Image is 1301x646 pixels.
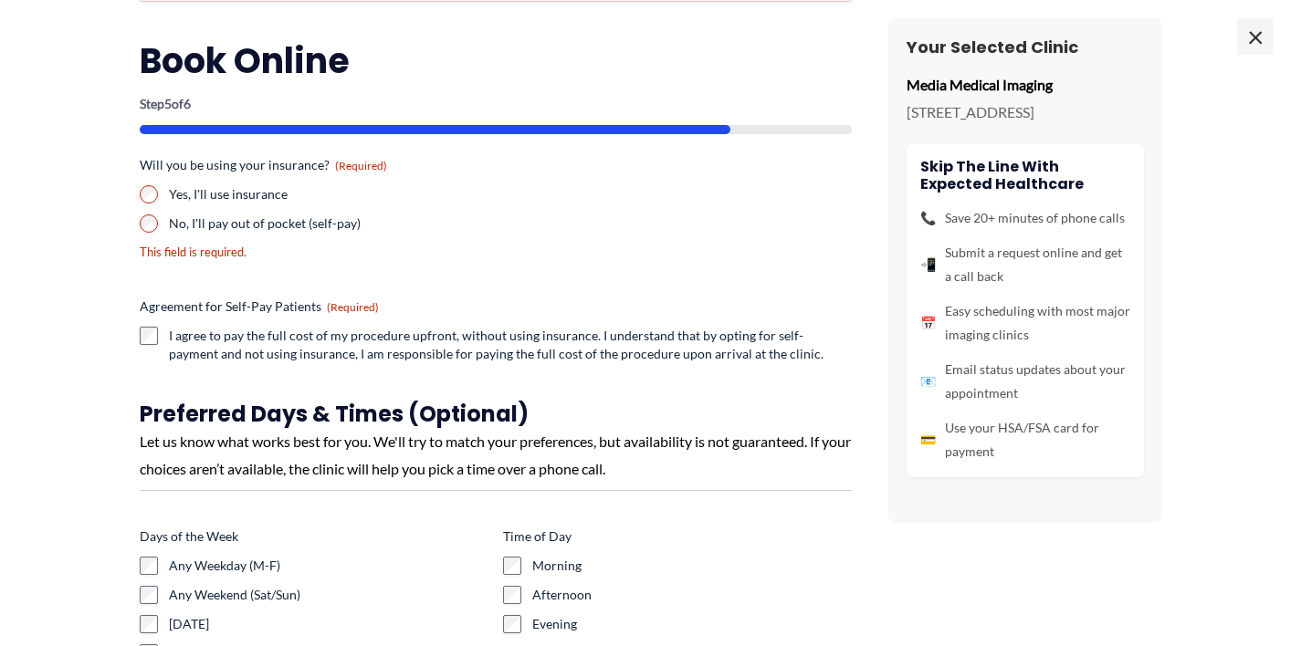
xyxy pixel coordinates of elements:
label: Afternoon [532,586,852,604]
li: Save 20+ minutes of phone calls [920,206,1130,230]
label: No, I'll pay out of pocket (self-pay) [169,214,488,233]
span: 📧 [920,370,936,393]
li: Easy scheduling with most major imaging clinics [920,299,1130,347]
h4: Skip the line with Expected Healthcare [920,158,1130,193]
h3: Your Selected Clinic [907,36,1144,57]
span: 6 [184,96,191,111]
span: 📞 [920,206,936,230]
label: Morning [532,557,852,575]
div: This field is required. [140,244,488,261]
li: Use your HSA/FSA card for payment [920,416,1130,464]
label: Yes, I'll use insurance [169,185,488,203]
span: 📲 [920,253,936,276]
p: Step of [140,98,852,110]
p: Media Medical Imaging [907,71,1144,99]
span: (Required) [327,300,379,314]
label: Any Weekday (M-F) [169,557,488,575]
legend: Days of the Week [140,527,238,546]
label: Any Weekend (Sat/Sun) [169,586,488,604]
li: Submit a request online and get a call back [920,241,1130,288]
label: I agree to pay the full cost of my procedure upfront, without using insurance. I understand that ... [169,327,852,363]
label: Evening [532,615,852,633]
h2: Book Online [140,38,852,83]
legend: Time of Day [503,527,572,546]
h3: Preferred Days & Times (Optional) [140,400,852,428]
div: Let us know what works best for you. We'll try to match your preferences, but availability is not... [140,428,852,482]
legend: Will you be using your insurance? [140,156,387,174]
span: × [1237,18,1274,55]
span: 📅 [920,311,936,335]
span: 5 [164,96,172,111]
li: Email status updates about your appointment [920,358,1130,405]
label: [DATE] [169,615,488,633]
span: (Required) [335,159,387,172]
p: [STREET_ADDRESS] [907,99,1144,126]
span: 💳 [920,428,936,452]
legend: Agreement for Self-Pay Patients [140,297,379,316]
